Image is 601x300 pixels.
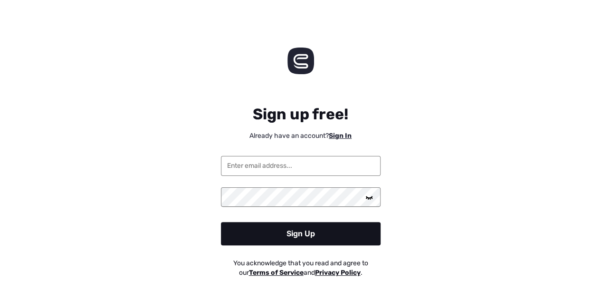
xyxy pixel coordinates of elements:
[329,132,352,140] a: Sign In
[221,222,381,245] div: Sign Up
[249,269,304,277] u: Terms of Service
[221,255,381,278] div: You acknowledge that you read and agree to our and .
[315,269,361,277] u: Privacy Policy
[287,48,314,74] img: Codeless logo
[221,156,381,176] input: Enter email address...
